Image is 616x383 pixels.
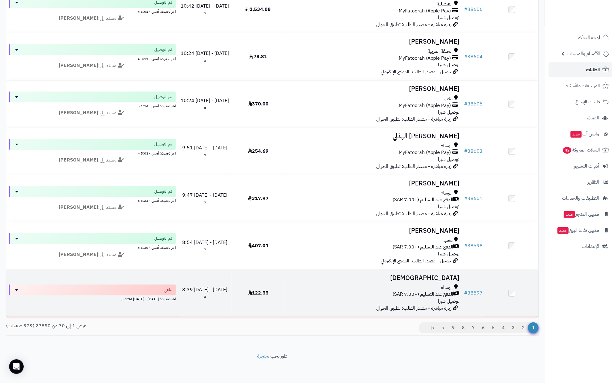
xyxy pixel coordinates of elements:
img: logo-2.png [575,17,610,30]
a: 8 [458,322,468,333]
span: الحلقة الغربية [428,48,453,55]
div: Open Intercom Messenger [9,359,24,374]
span: توصيل شبرا [438,203,460,210]
h3: [DEMOGRAPHIC_DATA] [287,275,459,281]
a: تطبيق المتجرجديد [549,207,612,221]
span: توصيل شبرا [438,61,460,68]
span: MyFatoorah (Apple Pay) [399,149,451,156]
span: توصيل شبرا [438,250,460,258]
div: عرض 1 إلى 30 من 27850 (929 صفحات) [2,322,273,329]
span: الفيصلية [437,1,453,8]
a: #38603 [464,148,483,155]
strong: [PERSON_NAME] [59,251,99,258]
span: الدفع عند التسليم (+7.00 SAR) [393,196,454,203]
div: مسند إلى: [4,109,180,116]
a: الطلبات [549,62,612,77]
span: نخب [444,95,453,102]
strong: [PERSON_NAME] [59,156,99,164]
a: طلبات الإرجاع [549,95,612,109]
a: السلات المتروكة42 [549,143,612,157]
div: اخر تحديث: أمس - 5:03 م [9,150,176,156]
span: # [464,100,468,108]
span: توصيل شبرا [438,14,460,21]
span: # [464,53,468,60]
span: الإعدادات [582,242,599,251]
span: زيارة مباشرة - مصدر الطلب: تطبيق الجوال [377,163,452,170]
div: مسند إلى: [4,251,180,258]
div: اخر تحديث: أمس - 1:14 م [9,102,176,109]
a: التطبيقات والخدمات [549,191,612,205]
span: توصيل شبرا [438,156,460,163]
span: الوسام [441,190,453,197]
span: # [464,148,468,155]
span: نخب [444,237,453,244]
span: زيارة مباشرة - مصدر الطلب: تطبيق الجوال [377,305,452,312]
a: 6 [478,322,488,333]
span: # [464,6,468,13]
span: توصيل شبرا [438,298,460,305]
a: #38605 [464,100,483,108]
span: 1 [528,322,539,333]
a: > [438,322,448,333]
span: الدفع عند التسليم (+7.00 SAR) [393,291,454,298]
span: العملاء [587,114,599,122]
span: [DATE] - [DATE] 8:39 م [182,286,227,300]
span: لوحة التحكم [577,33,600,42]
a: التقارير [549,175,612,189]
span: # [464,242,468,249]
span: 78.81 [249,53,267,60]
a: أدوات التسويق [549,159,612,173]
span: السلات المتروكة [562,146,600,154]
div: مسند إلى: [4,204,180,211]
span: # [464,195,468,202]
span: [DATE] - [DATE] 9:47 م [182,191,227,206]
strong: [PERSON_NAME] [59,62,99,69]
a: تطبيق نقاط البيعجديد [549,223,612,238]
span: [DATE] - [DATE] 10:42 م [181,2,229,17]
span: التقارير [588,178,599,186]
div: اخر تحديث: أمس - 3:11 م [9,55,176,62]
div: اخر تحديث: أمس - 6:01 م [9,8,176,14]
a: 2 [518,322,528,333]
a: 4 [498,322,508,333]
span: جديد [571,131,582,138]
strong: [PERSON_NAME] [59,204,99,211]
div: مسند إلى: [4,157,180,164]
div: مسند إلى: [4,62,180,69]
a: المراجعات والأسئلة [549,78,612,93]
span: 407.01 [248,242,269,249]
a: #38604 [464,53,483,60]
span: جديد [557,227,569,234]
h3: [PERSON_NAME] [287,180,459,187]
div: مسند إلى: [4,15,180,22]
span: جوجل - مصدر الطلب: الموقع الإلكتروني [381,68,452,75]
span: MyFatoorah (Apple Pay) [399,102,451,109]
a: #38606 [464,6,483,13]
strong: [PERSON_NAME] [59,109,99,116]
span: توصيل شبرا [438,108,460,116]
div: اخر تحديث: [DATE] - [DATE] 9:34 م [9,295,176,302]
a: 9 [448,322,458,333]
a: #38598 [464,242,483,249]
span: 317.97 [248,195,269,202]
span: تم التوصيل [154,94,172,100]
a: متجرة [257,352,268,360]
a: وآتس آبجديد [549,127,612,141]
span: زيارة مباشرة - مصدر الطلب: تطبيق الجوال [377,21,452,28]
span: جديد [564,211,575,218]
a: العملاء [549,111,612,125]
span: تم التوصيل [154,141,172,147]
span: الوسام [441,284,453,291]
strong: [PERSON_NAME] [59,15,99,22]
span: # [464,289,468,297]
span: MyFatoorah (Apple Pay) [399,8,451,15]
span: [DATE] - [DATE] 8:54 م [182,239,227,253]
div: اخر تحديث: أمس - 6:36 م [9,244,176,250]
a: لوحة التحكم [549,30,612,45]
span: 122.55 [248,289,269,297]
a: >| [427,322,438,333]
span: ملغي [164,287,172,293]
span: تطبيق نقاط البيع [557,226,599,235]
span: تطبيق المتجر [563,210,599,218]
span: تم التوصيل [154,188,172,195]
